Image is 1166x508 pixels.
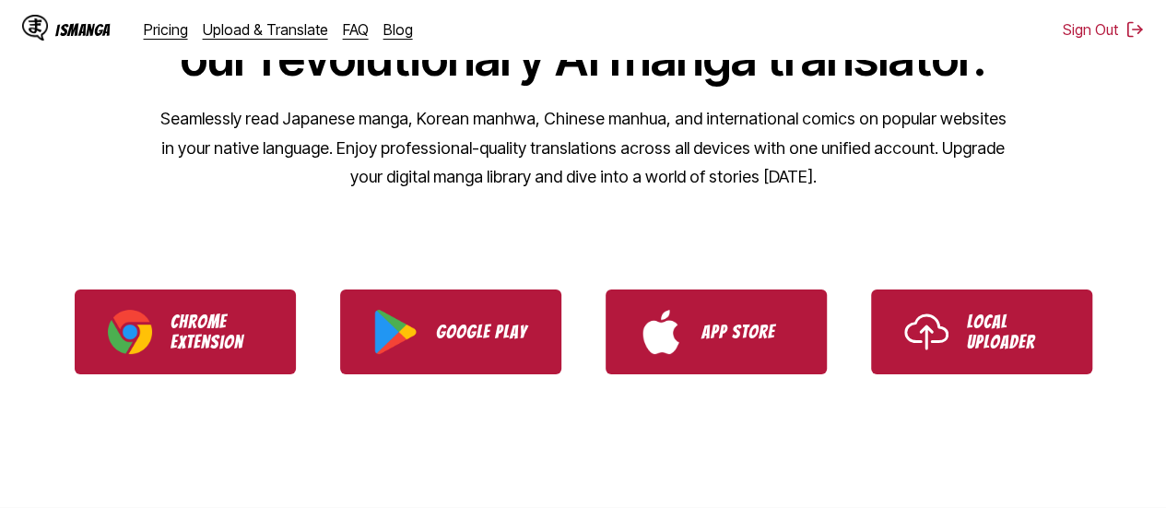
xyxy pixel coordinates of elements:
[606,289,827,374] a: Download IsManga from App Store
[383,20,413,39] a: Blog
[203,20,328,39] a: Upload & Translate
[171,312,263,352] p: Chrome Extension
[343,20,369,39] a: FAQ
[436,322,528,342] p: Google Play
[22,15,48,41] img: IsManga Logo
[967,312,1059,352] p: Local Uploader
[871,289,1092,374] a: Use IsManga Local Uploader
[75,289,296,374] a: Download IsManga Chrome Extension
[159,104,1007,192] p: Seamlessly read Japanese manga, Korean manhwa, Chinese manhua, and international comics on popula...
[373,310,418,354] img: Google Play logo
[55,21,111,39] div: IsManga
[904,310,948,354] img: Upload icon
[22,15,144,44] a: IsManga LogoIsManga
[1063,20,1144,39] button: Sign Out
[108,310,152,354] img: Chrome logo
[144,20,188,39] a: Pricing
[340,289,561,374] a: Download IsManga from Google Play
[639,310,683,354] img: App Store logo
[1125,20,1144,39] img: Sign out
[701,322,794,342] p: App Store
